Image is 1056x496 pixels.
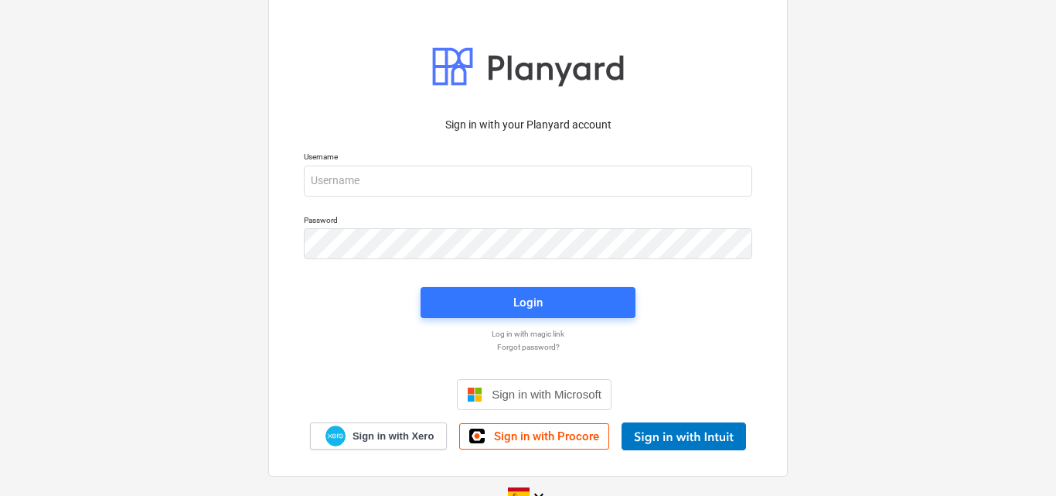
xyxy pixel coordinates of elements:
p: Password [304,215,752,228]
a: Forgot password? [296,342,760,352]
p: Username [304,152,752,165]
img: Microsoft logo [467,387,482,402]
input: Username [304,166,752,197]
button: Login [421,287,635,318]
a: Log in with magic link [296,329,760,339]
div: Login [513,292,543,313]
img: Xero logo [325,426,346,446]
a: Sign in with Procore [459,423,609,450]
span: Sign in with Xero [353,429,434,443]
span: Sign in with Microsoft [492,388,601,401]
span: Sign in with Procore [494,429,599,443]
a: Sign in with Xero [310,422,448,450]
p: Sign in with your Planyard account [304,117,752,133]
